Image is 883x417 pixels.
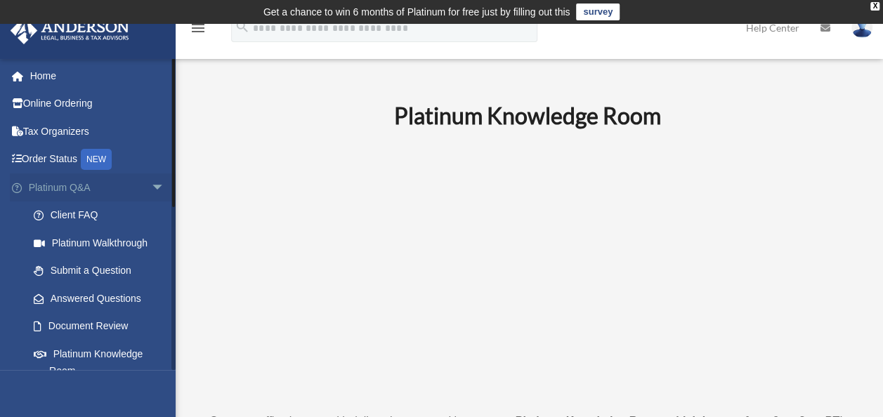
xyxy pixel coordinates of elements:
[394,102,661,129] b: Platinum Knowledge Room
[10,117,186,145] a: Tax Organizers
[6,17,133,44] img: Anderson Advisors Platinum Portal
[851,18,872,38] img: User Pic
[81,149,112,170] div: NEW
[870,2,879,11] div: close
[317,148,738,385] iframe: 231110_Toby_KnowledgeRoom
[190,25,207,37] a: menu
[263,4,570,20] div: Get a chance to win 6 months of Platinum for free just by filling out this
[20,284,186,312] a: Answered Questions
[20,340,179,385] a: Platinum Knowledge Room
[10,145,186,174] a: Order StatusNEW
[20,229,186,257] a: Platinum Walkthrough
[10,62,186,90] a: Home
[151,173,179,202] span: arrow_drop_down
[20,201,186,230] a: Client FAQ
[20,257,186,285] a: Submit a Question
[190,20,207,37] i: menu
[20,312,186,340] a: Document Review
[576,4,620,20] a: survey
[10,90,186,118] a: Online Ordering
[10,173,186,201] a: Platinum Q&Aarrow_drop_down
[235,19,250,34] i: search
